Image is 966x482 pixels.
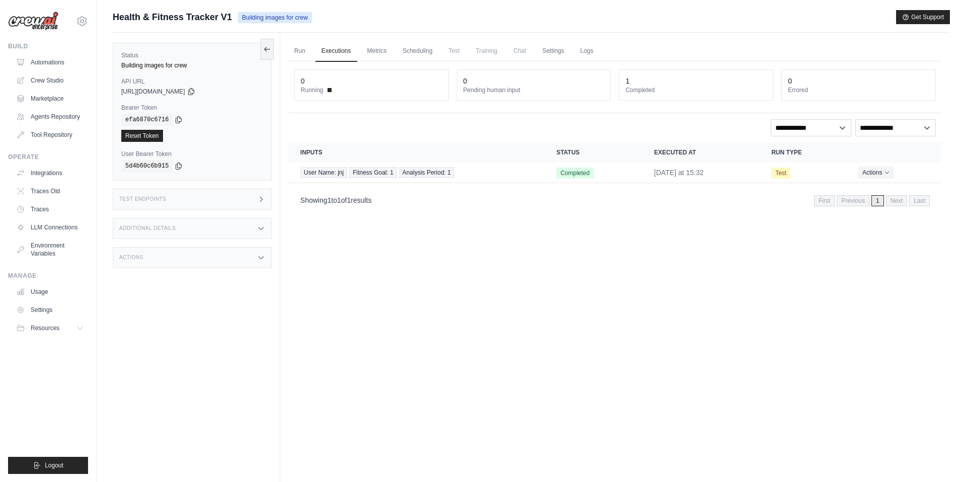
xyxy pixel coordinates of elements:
th: Status [544,142,642,163]
a: Settings [12,302,88,318]
span: Resources [31,324,59,332]
dt: Errored [788,86,929,94]
dt: Completed [625,86,767,94]
a: Settings [536,41,570,62]
span: 1 [328,196,332,204]
dt: Pending human input [463,86,605,94]
div: 0 [301,76,305,86]
span: User Name: jnj [300,167,347,178]
a: Crew Studio [12,72,88,89]
span: Previous [837,195,869,206]
a: Logs [574,41,599,62]
button: Resources [12,320,88,336]
span: Test [443,41,466,61]
label: User Bearer Token [121,150,263,158]
p: Showing to of results [300,195,372,205]
button: Logout [8,457,88,474]
span: 1 [337,196,341,204]
span: Completed [556,168,594,179]
th: Inputs [288,142,544,163]
a: LLM Connections [12,219,88,235]
span: [URL][DOMAIN_NAME] [121,88,185,96]
span: Logout [45,461,63,469]
time: September 19, 2025 at 15:32 IST [654,169,704,177]
span: Fitness Goal: 1 [349,167,397,178]
button: Get Support [896,10,950,24]
a: Automations [12,54,88,70]
a: Metrics [361,41,393,62]
label: Bearer Token [121,104,263,112]
a: Integrations [12,165,88,181]
div: Operate [8,153,88,161]
nav: Pagination [288,187,942,213]
h3: Test Endpoints [119,196,167,202]
span: Test [771,168,790,179]
a: Tool Repository [12,127,88,143]
div: Manage [8,272,88,280]
section: Crew executions table [288,142,942,213]
label: API URL [121,77,263,86]
div: 1 [625,76,629,86]
a: Usage [12,284,88,300]
th: Executed at [642,142,759,163]
iframe: Chat Widget [916,434,966,482]
span: 1 [347,196,351,204]
nav: Pagination [814,195,930,206]
span: Running [301,86,324,94]
div: 0 [463,76,467,86]
span: Analysis Period: 1 [399,167,454,178]
code: efa6870c6716 [121,114,173,126]
a: Marketplace [12,91,88,107]
label: Status [121,51,263,59]
div: Build [8,42,88,50]
h3: Additional Details [119,225,176,231]
span: Chat is not available until the deployment is complete [508,41,532,61]
a: Scheduling [396,41,438,62]
button: Actions for execution [858,167,894,179]
th: Run Type [759,142,846,163]
span: Last [909,195,930,206]
span: Next [886,195,908,206]
a: Traces Old [12,183,88,199]
span: 1 [871,195,884,206]
h3: Actions [119,255,143,261]
a: Reset Token [121,130,163,142]
img: Logo [8,12,58,31]
a: Run [288,41,311,62]
div: Building images for crew [121,61,263,69]
code: 5d4b60c6b915 [121,160,173,172]
span: First [814,195,835,206]
a: Environment Variables [12,237,88,262]
div: 0 [788,76,792,86]
a: View execution details for User Name [300,167,532,178]
span: Training is not available until the deployment is complete [470,41,504,61]
a: Traces [12,201,88,217]
a: Executions [315,41,357,62]
span: Building images for crew [238,12,312,23]
span: Health & Fitness Tracker V1 [113,10,232,24]
a: Agents Repository [12,109,88,125]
